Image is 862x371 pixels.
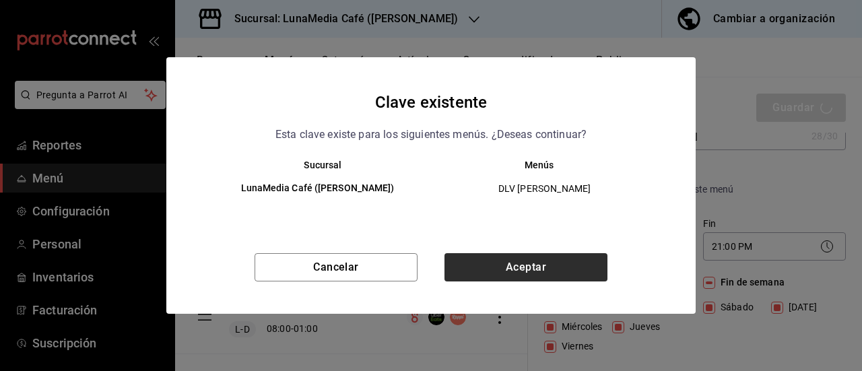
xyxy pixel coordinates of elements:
h6: LunaMedia Café ([PERSON_NAME]) [215,181,420,196]
button: Cancelar [255,253,418,281]
span: DLV [PERSON_NAME] [442,182,646,195]
th: Sucursal [193,160,431,170]
h4: Clave existente [375,90,487,115]
th: Menús [431,160,669,170]
button: Aceptar [444,253,607,281]
p: Esta clave existe para los siguientes menús. ¿Deseas continuar? [275,126,587,143]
